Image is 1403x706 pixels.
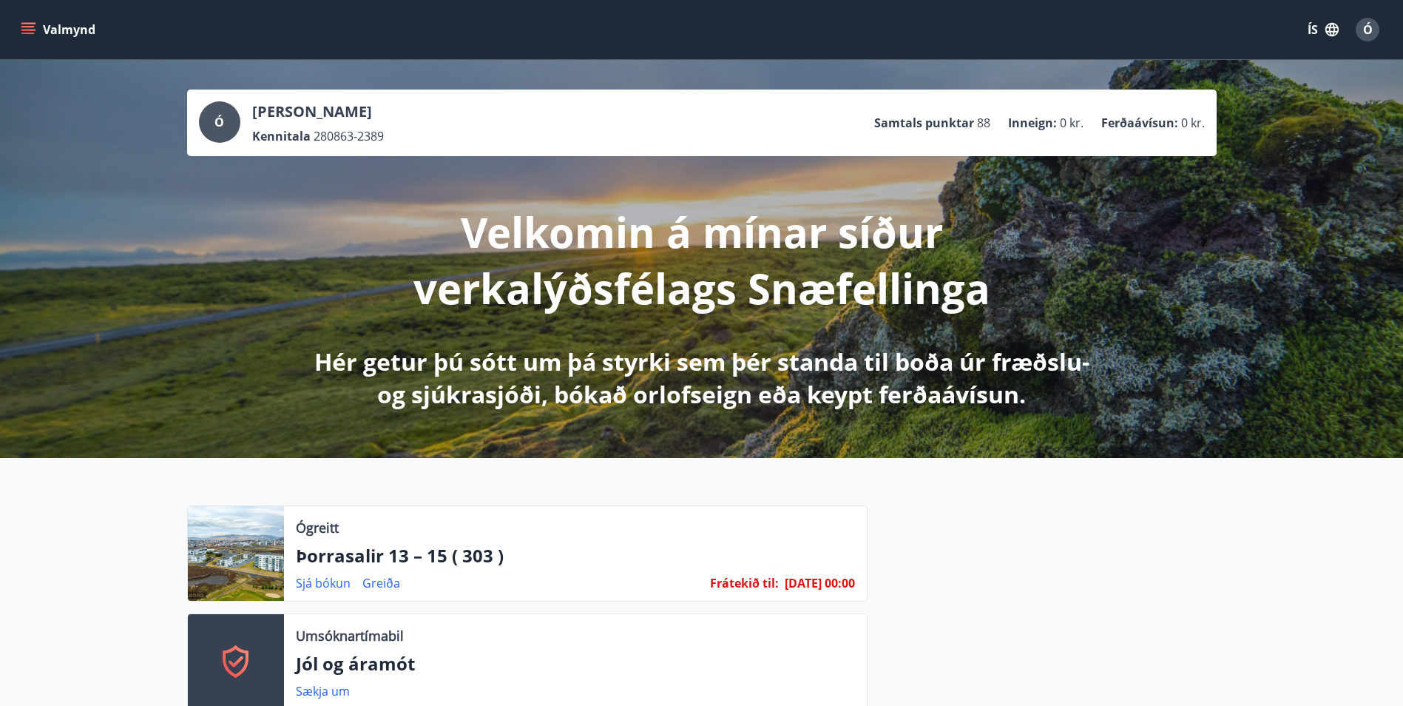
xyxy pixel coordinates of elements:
span: Ó [1363,21,1373,38]
p: Samtals punktar [874,115,974,131]
p: Inneign : [1008,115,1057,131]
p: Ógreitt [296,518,339,537]
a: Sækja um [296,683,350,699]
p: Hér getur þú sótt um þá styrki sem þér standa til boða úr fræðslu- og sjúkrasjóði, bókað orlofsei... [311,346,1092,411]
span: Ó [214,114,224,130]
p: Umsóknartímabil [296,626,404,645]
p: Þorrasalir 13 – 15 ( 303 ) [296,543,855,568]
span: 0 kr. [1060,115,1083,131]
p: Jól og áramót [296,651,855,676]
span: Frátekið til : [710,575,779,591]
span: 280863-2389 [314,128,384,144]
span: 0 kr. [1181,115,1205,131]
button: menu [18,16,101,43]
p: [PERSON_NAME] [252,101,384,122]
a: Greiða [362,575,400,591]
button: Ó [1350,12,1385,47]
p: Kennitala [252,128,311,144]
button: ÍS [1299,16,1347,43]
p: Ferðaávísun : [1101,115,1178,131]
a: Sjá bókun [296,575,351,591]
span: 88 [977,115,990,131]
span: [DATE] 00:00 [785,575,855,591]
p: Velkomin á mínar síður verkalýðsfélags Snæfellinga [311,204,1092,316]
